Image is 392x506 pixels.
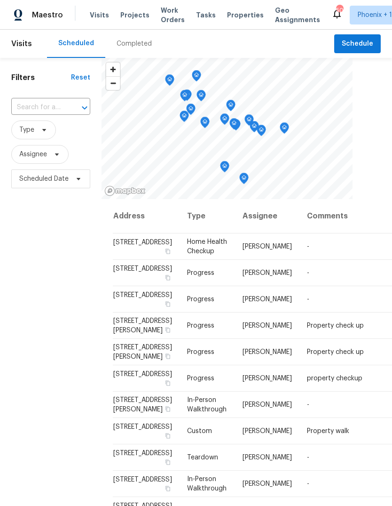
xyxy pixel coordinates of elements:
[164,484,172,493] button: Copy Address
[243,428,292,434] span: [PERSON_NAME]
[196,12,216,18] span: Tasks
[71,73,90,82] div: Reset
[120,10,149,20] span: Projects
[90,10,109,20] span: Visits
[164,273,172,282] button: Copy Address
[307,481,309,487] span: -
[336,6,343,15] div: 50
[161,6,185,24] span: Work Orders
[243,243,292,250] span: [PERSON_NAME]
[164,326,172,334] button: Copy Address
[334,34,381,54] button: Schedule
[113,371,172,377] span: [STREET_ADDRESS]
[229,118,239,133] div: Map marker
[113,199,180,233] th: Address
[11,73,71,82] h1: Filters
[180,111,189,125] div: Map marker
[250,121,259,136] div: Map marker
[280,122,289,137] div: Map marker
[113,344,172,360] span: [STREET_ADDRESS][PERSON_NAME]
[164,352,172,361] button: Copy Address
[200,117,210,131] div: Map marker
[186,104,196,118] div: Map marker
[243,296,292,303] span: [PERSON_NAME]
[196,90,206,104] div: Map marker
[164,458,172,466] button: Copy Address
[307,243,309,250] span: -
[257,125,266,139] div: Map marker
[106,63,120,76] button: Zoom in
[243,481,292,487] span: [PERSON_NAME]
[164,300,172,308] button: Copy Address
[19,174,69,184] span: Scheduled Date
[113,476,172,483] span: [STREET_ADDRESS]
[11,33,32,54] span: Visits
[243,322,292,329] span: [PERSON_NAME]
[182,89,192,104] div: Map marker
[180,90,189,104] div: Map marker
[117,39,152,48] div: Completed
[113,397,172,413] span: [STREET_ADDRESS][PERSON_NAME]
[342,38,373,50] span: Schedule
[187,349,214,355] span: Progress
[239,173,249,187] div: Map marker
[307,428,349,434] span: Property walk
[307,402,309,408] span: -
[106,77,120,90] span: Zoom out
[164,379,172,387] button: Copy Address
[113,318,172,334] span: [STREET_ADDRESS][PERSON_NAME]
[113,239,172,246] span: [STREET_ADDRESS]
[244,114,254,129] div: Map marker
[226,100,235,114] div: Map marker
[235,199,299,233] th: Assignee
[275,6,320,24] span: Geo Assignments
[187,239,227,255] span: Home Health Checkup
[113,265,172,272] span: [STREET_ADDRESS]
[113,450,172,457] span: [STREET_ADDRESS]
[307,296,309,303] span: -
[243,375,292,382] span: [PERSON_NAME]
[187,296,214,303] span: Progress
[113,292,172,298] span: [STREET_ADDRESS]
[307,375,362,382] span: property checkup
[164,405,172,413] button: Copy Address
[187,375,214,382] span: Progress
[220,161,229,176] div: Map marker
[11,100,64,115] input: Search for an address...
[104,185,146,196] a: Mapbox homepage
[19,125,34,135] span: Type
[106,76,120,90] button: Zoom out
[187,270,214,276] span: Progress
[307,454,309,461] span: -
[32,10,63,20] span: Maestro
[187,322,214,329] span: Progress
[165,74,174,89] div: Map marker
[164,432,172,440] button: Copy Address
[164,247,172,256] button: Copy Address
[307,322,364,329] span: Property check up
[187,454,218,461] span: Teardown
[187,476,227,492] span: In-Person Walkthrough
[187,428,212,434] span: Custom
[243,402,292,408] span: [PERSON_NAME]
[307,270,309,276] span: -
[307,349,364,355] span: Property check up
[243,270,292,276] span: [PERSON_NAME]
[180,199,235,233] th: Type
[243,454,292,461] span: [PERSON_NAME]
[220,113,229,128] div: Map marker
[113,424,172,430] span: [STREET_ADDRESS]
[192,70,201,85] div: Map marker
[187,397,227,413] span: In-Person Walkthrough
[358,10,392,20] span: Phoenix + 1
[58,39,94,48] div: Scheduled
[78,101,91,114] button: Open
[227,10,264,20] span: Properties
[243,349,292,355] span: [PERSON_NAME]
[19,150,47,159] span: Assignee
[102,58,353,199] canvas: Map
